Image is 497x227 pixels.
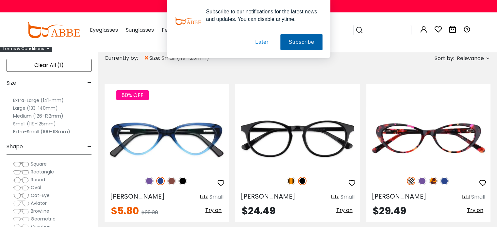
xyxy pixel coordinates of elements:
[13,177,29,183] img: Round.png
[471,193,485,201] div: Small
[13,169,29,175] img: Rectangle.png
[31,161,47,167] span: Square
[336,206,353,214] span: Try on
[13,185,29,191] img: Oval.png
[31,184,41,191] span: Oval
[87,139,91,154] span: -
[242,204,275,218] span: $24.49
[467,206,483,214] span: Try on
[31,176,45,183] span: Round
[331,195,339,200] img: size ruler
[240,192,295,201] span: [PERSON_NAME]
[465,206,485,215] button: Try on
[110,192,165,201] span: [PERSON_NAME]
[31,216,56,222] span: Geometric
[105,52,144,64] div: Currently by:
[201,8,323,23] div: Subscribe to our notifications for the latest news and updates. You can disable anytime.
[31,208,49,214] span: Browline
[144,52,149,64] span: ×
[435,55,454,62] span: Sort by:
[235,107,359,170] img: Black Holly Grove - Acetate ,Universal Bridge Fit
[340,193,355,201] div: Small
[13,104,58,112] label: Large (133-140mm)
[13,112,63,120] label: Medium (126-132mm)
[373,204,406,218] span: $29.49
[7,75,16,91] span: Size
[145,177,154,185] img: Purple
[141,209,158,216] span: $29.00
[429,177,438,185] img: Leopard
[87,75,91,91] span: -
[31,192,50,199] span: Cat-Eye
[13,216,29,222] img: Geometric.png
[167,177,176,185] img: Brown
[205,206,222,214] span: Try on
[280,34,322,50] button: Subscribe
[298,177,306,185] img: Black
[13,120,56,128] label: Small (119-125mm)
[13,161,29,168] img: Square.png
[457,53,484,64] span: Relevance
[203,206,224,215] button: Try on
[418,177,426,185] img: Purple
[31,200,47,206] span: Aviator
[175,8,201,34] img: notification icon
[440,177,449,185] img: Blue
[7,139,23,154] span: Shape
[13,208,29,215] img: Browline.png
[366,107,490,170] img: Pattern Elena - Acetate ,Universal Bridge Fit
[287,177,295,185] img: Tortoise
[111,204,139,218] span: $5.80
[7,59,91,72] div: Clear All (1)
[116,90,149,100] span: 80% OFF
[407,177,415,185] img: Pattern
[161,54,209,62] span: Small (119-125mm)
[372,192,426,201] span: [PERSON_NAME]
[13,192,29,199] img: Cat-Eye.png
[178,177,187,185] img: Black
[13,200,29,207] img: Aviator.png
[31,169,54,175] span: Rectangle
[13,96,64,104] label: Extra-Large (141+mm)
[149,54,161,62] span: size:
[13,128,70,136] label: Extra-Small (100-118mm)
[156,177,165,185] img: Blue
[247,34,276,50] button: Later
[334,206,355,215] button: Try on
[209,193,224,201] div: Small
[200,195,208,200] img: size ruler
[462,195,470,200] img: size ruler
[105,107,229,170] img: Blue Hannah - Acetate ,Universal Bridge Fit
